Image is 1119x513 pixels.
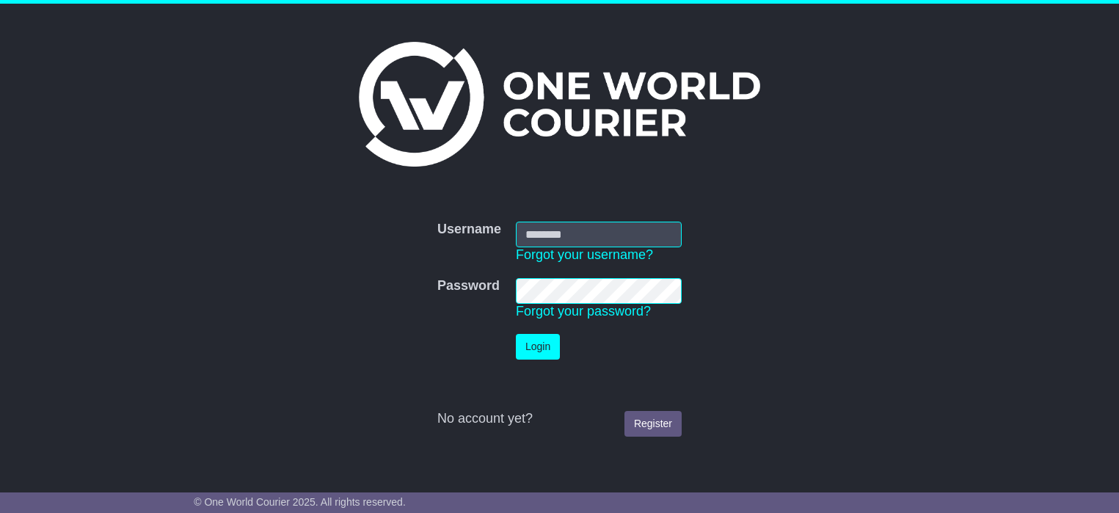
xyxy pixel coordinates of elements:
[437,222,501,238] label: Username
[516,247,653,262] a: Forgot your username?
[516,304,651,319] a: Forgot your password?
[437,411,682,427] div: No account yet?
[194,496,406,508] span: © One World Courier 2025. All rights reserved.
[359,42,759,167] img: One World
[624,411,682,437] a: Register
[437,278,500,294] label: Password
[516,334,560,360] button: Login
